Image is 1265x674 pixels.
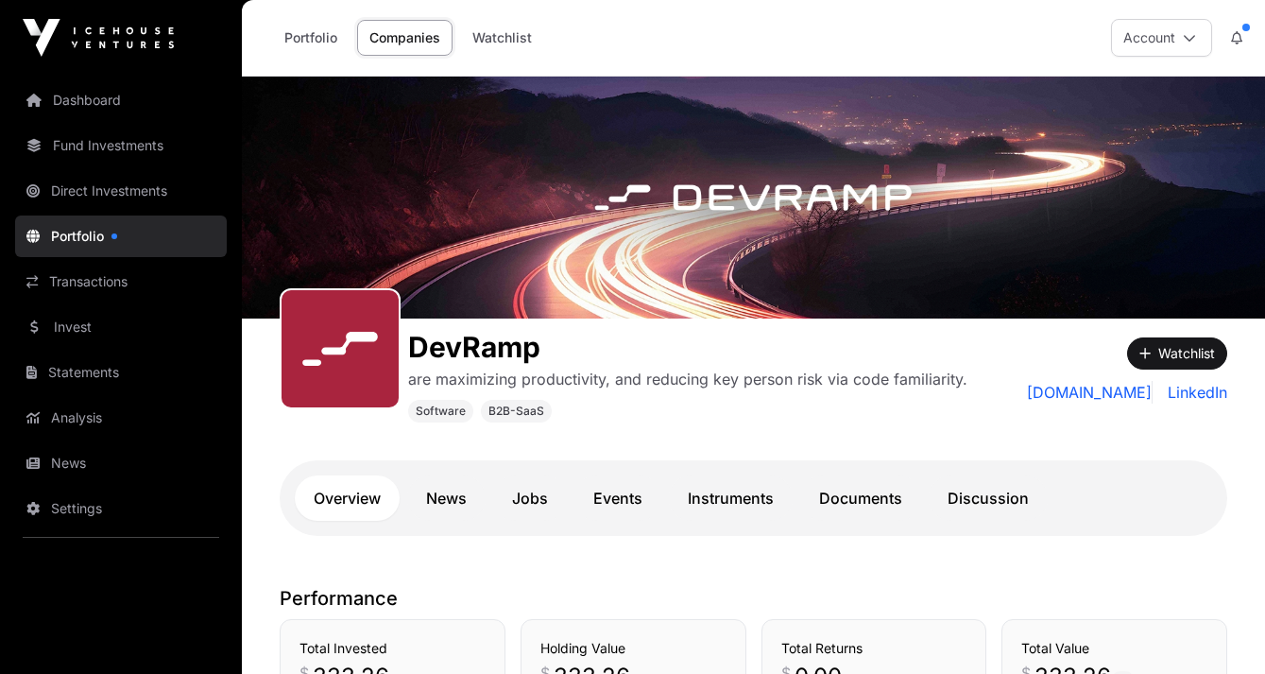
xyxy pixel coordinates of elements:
[357,20,453,56] a: Companies
[15,79,227,121] a: Dashboard
[242,77,1265,319] img: DevRamp
[289,298,391,400] img: SVGs_DevRamp.svg
[15,170,227,212] a: Direct Investments
[408,330,967,364] h1: DevRamp
[493,475,567,521] a: Jobs
[407,475,486,521] a: News
[15,306,227,348] a: Invest
[669,475,793,521] a: Instruments
[416,404,466,419] span: Software
[408,368,967,390] p: are maximizing productivity, and reducing key person risk via code familiarity.
[1127,337,1227,370] button: Watchlist
[781,639,967,658] h3: Total Returns
[15,125,227,166] a: Fund Investments
[1171,583,1265,674] iframe: Chat Widget
[574,475,661,521] a: Events
[1160,381,1227,404] a: LinkedIn
[800,475,921,521] a: Documents
[280,585,1227,612] p: Performance
[15,261,227,302] a: Transactions
[15,488,227,529] a: Settings
[15,442,227,484] a: News
[1021,639,1207,658] h3: Total Value
[460,20,544,56] a: Watchlist
[295,475,400,521] a: Overview
[15,352,227,393] a: Statements
[272,20,350,56] a: Portfolio
[15,397,227,439] a: Analysis
[929,475,1048,521] a: Discussion
[295,475,1212,521] nav: Tabs
[540,639,727,658] h3: Holding Value
[1027,381,1153,404] a: [DOMAIN_NAME]
[1111,19,1212,57] button: Account
[299,639,486,658] h3: Total Invested
[488,404,544,419] span: B2B-SaaS
[15,216,227,257] a: Portfolio
[23,19,174,57] img: Icehouse Ventures Logo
